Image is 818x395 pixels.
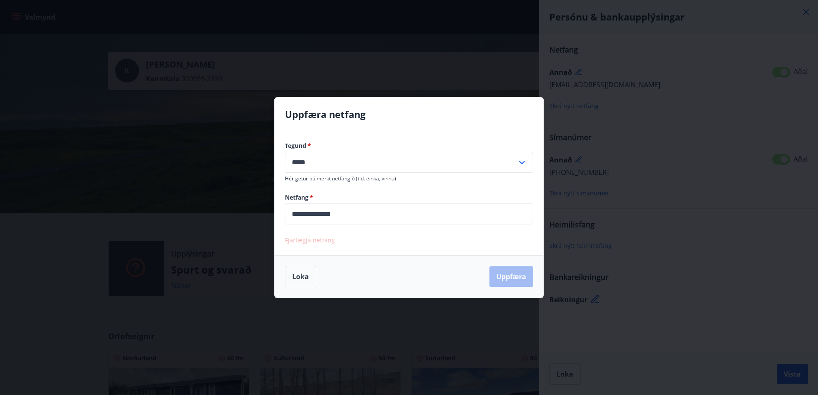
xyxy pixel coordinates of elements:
span: Fjarlægja netfang [285,236,335,244]
h4: Uppfæra netfang [285,108,533,121]
button: Loka [285,266,316,287]
label: Tegund [285,141,533,150]
label: Netfang [285,193,533,202]
span: Hér getur þú merkt netfangið (t.d. einka, vinnu) [285,175,396,182]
